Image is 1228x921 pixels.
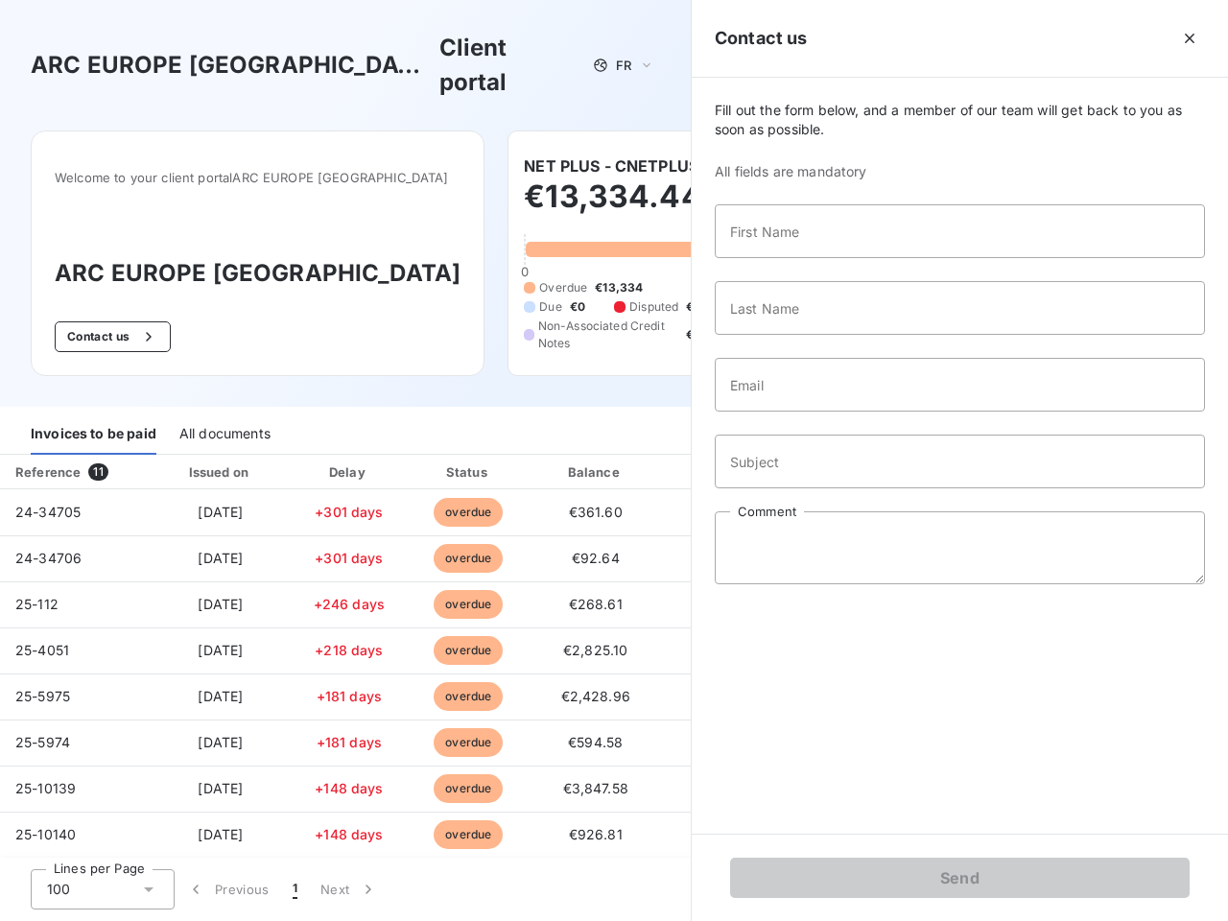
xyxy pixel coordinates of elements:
[521,264,529,279] span: 0
[572,550,620,566] span: €92.64
[309,869,390,909] button: Next
[715,204,1205,258] input: placeholder
[434,728,503,757] span: overdue
[533,462,658,482] div: Balance
[434,544,503,573] span: overdue
[314,596,385,612] span: +246 days
[595,279,643,296] span: €13,334
[55,256,460,291] h3: ARC EUROPE [GEOGRAPHIC_DATA]
[570,298,585,316] span: €0
[315,826,383,842] span: +148 days
[629,298,678,316] span: Disputed
[198,780,243,796] span: [DATE]
[715,162,1205,181] span: All fields are mandatory
[563,780,628,796] span: €3,847.58
[524,154,698,177] h6: NET PLUS - CNETPLUS
[434,590,503,619] span: overdue
[88,463,107,481] span: 11
[175,869,281,909] button: Previous
[198,596,243,612] span: [DATE]
[561,688,630,704] span: €2,428.96
[293,880,297,899] span: 1
[616,58,631,73] span: FR
[539,279,587,296] span: Overdue
[315,504,383,520] span: +301 days
[730,858,1190,898] button: Send
[198,642,243,658] span: [DATE]
[686,326,701,343] span: €0
[569,826,623,842] span: €926.81
[538,318,679,352] span: Non-Associated Credit Notes
[539,298,561,316] span: Due
[15,688,70,704] span: 25-5975
[715,101,1205,139] span: Fill out the form below, and a member of our team will get back to you as soon as possible.
[315,642,383,658] span: +218 days
[715,358,1205,412] input: placeholder
[686,298,701,316] span: €0
[15,504,81,520] span: 24-34705
[154,462,287,482] div: Issued on
[666,462,763,482] div: PDF
[434,636,503,665] span: overdue
[15,464,81,480] div: Reference
[315,780,383,796] span: +148 days
[412,462,526,482] div: Status
[198,550,243,566] span: [DATE]
[198,826,243,842] span: [DATE]
[295,462,404,482] div: Delay
[31,414,156,455] div: Invoices to be paid
[434,682,503,711] span: overdue
[15,550,82,566] span: 24-34706
[198,504,243,520] span: [DATE]
[568,734,623,750] span: €594.58
[434,820,503,849] span: overdue
[569,596,623,612] span: €268.61
[179,414,271,455] div: All documents
[434,498,503,527] span: overdue
[47,880,70,899] span: 100
[715,435,1205,488] input: placeholder
[317,688,382,704] span: +181 days
[55,170,460,185] span: Welcome to your client portal ARC EUROPE [GEOGRAPHIC_DATA]
[15,780,76,796] span: 25-10139
[569,504,623,520] span: €361.60
[55,321,171,352] button: Contact us
[563,642,627,658] span: €2,825.10
[524,177,702,235] h2: €13,334.44
[715,281,1205,335] input: placeholder
[15,596,59,612] span: 25-112
[715,25,808,52] h5: Contact us
[434,774,503,803] span: overdue
[15,826,76,842] span: 25-10140
[281,869,309,909] button: 1
[198,688,243,704] span: [DATE]
[315,550,383,566] span: +301 days
[439,31,579,100] h3: Client portal
[317,734,382,750] span: +181 days
[15,642,69,658] span: 25-4051
[31,48,432,83] h3: ARC EUROPE [GEOGRAPHIC_DATA]
[198,734,243,750] span: [DATE]
[15,734,70,750] span: 25-5974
